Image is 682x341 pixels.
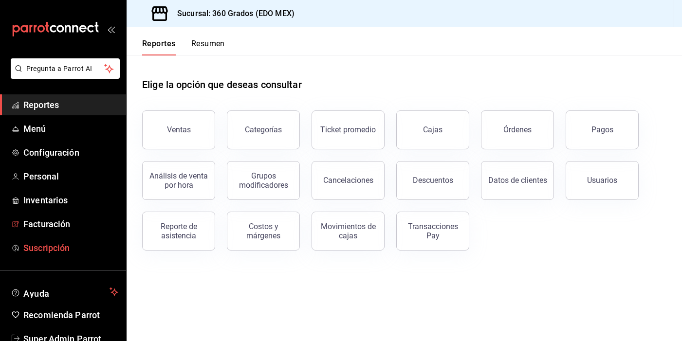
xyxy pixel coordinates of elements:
div: navigation tabs [142,39,225,55]
div: Cajas [423,125,442,134]
span: Reportes [23,98,118,111]
div: Grupos modificadores [233,171,294,190]
div: Costos y márgenes [233,222,294,240]
button: Movimientos de cajas [312,212,385,251]
button: Análisis de venta por hora [142,161,215,200]
div: Transacciones Pay [403,222,463,240]
button: Órdenes [481,110,554,149]
button: Pregunta a Parrot AI [11,58,120,79]
span: Configuración [23,146,118,159]
div: Ticket promedio [320,125,376,134]
button: Reporte de asistencia [142,212,215,251]
button: Transacciones Pay [396,212,469,251]
button: Descuentos [396,161,469,200]
div: Ventas [167,125,191,134]
span: Facturación [23,217,118,231]
div: Cancelaciones [323,176,373,185]
button: Datos de clientes [481,161,554,200]
button: Categorías [227,110,300,149]
div: Pagos [591,125,613,134]
h1: Elige la opción que deseas consultar [142,77,302,92]
span: Menú [23,122,118,135]
div: Reporte de asistencia [148,222,209,240]
span: Personal [23,170,118,183]
button: Resumen [191,39,225,55]
button: Cajas [396,110,469,149]
div: Análisis de venta por hora [148,171,209,190]
button: Usuarios [566,161,639,200]
h3: Sucursal: 360 Grados (EDO MEX) [169,8,295,19]
div: Descuentos [413,176,453,185]
div: Datos de clientes [488,176,547,185]
span: Pregunta a Parrot AI [26,64,105,74]
div: Órdenes [503,125,532,134]
span: Ayuda [23,286,106,298]
button: Costos y márgenes [227,212,300,251]
span: Inventarios [23,194,118,207]
button: Reportes [142,39,176,55]
a: Pregunta a Parrot AI [7,71,120,81]
div: Usuarios [587,176,617,185]
button: Grupos modificadores [227,161,300,200]
span: Recomienda Parrot [23,308,118,322]
div: Movimientos de cajas [318,222,378,240]
span: Suscripción [23,241,118,254]
button: Cancelaciones [312,161,385,200]
button: open_drawer_menu [107,25,115,33]
button: Ventas [142,110,215,149]
div: Categorías [245,125,282,134]
button: Pagos [566,110,639,149]
button: Ticket promedio [312,110,385,149]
